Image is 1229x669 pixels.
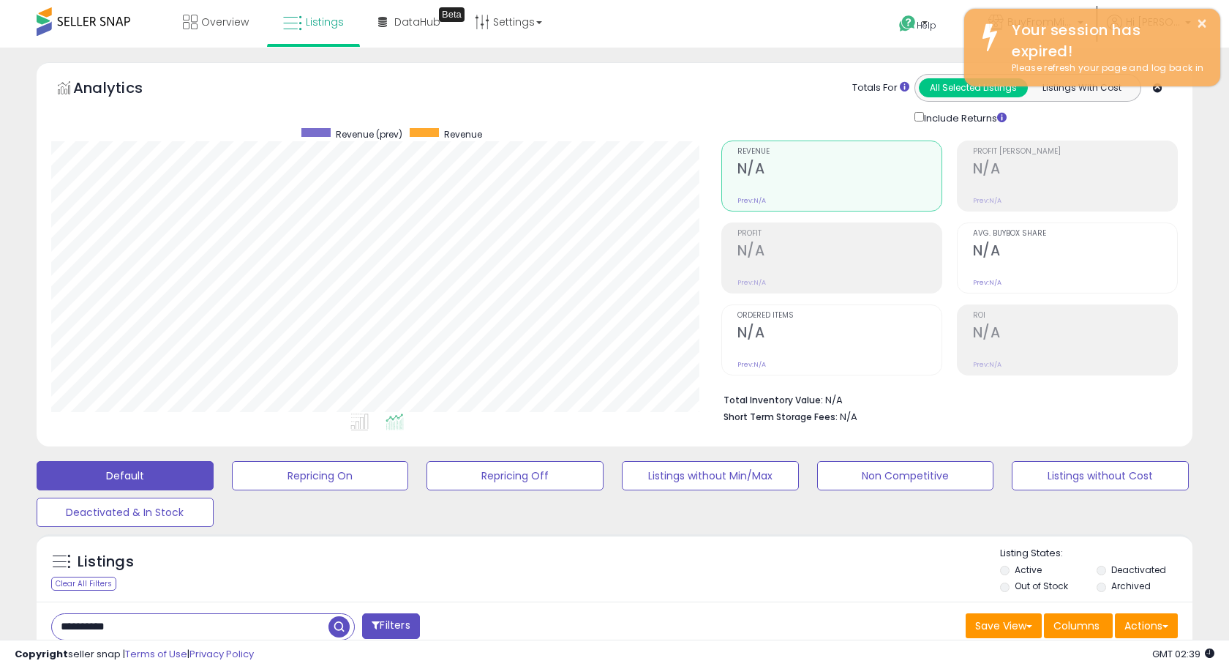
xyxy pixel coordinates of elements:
[840,410,857,424] span: N/A
[622,461,799,490] button: Listings without Min/Max
[737,242,942,262] h2: N/A
[973,230,1177,238] span: Avg. Buybox Share
[1044,613,1113,638] button: Columns
[1001,61,1209,75] div: Please refresh your page and log back in
[1027,78,1136,97] button: Listings With Cost
[737,360,766,369] small: Prev: N/A
[737,148,942,156] span: Revenue
[1012,461,1189,490] button: Listings without Cost
[444,128,482,141] span: Revenue
[724,411,838,423] b: Short Term Storage Fees:
[336,128,402,141] span: Revenue (prev)
[917,19,936,31] span: Help
[51,577,116,591] div: Clear All Filters
[973,324,1177,344] h2: N/A
[817,461,994,490] button: Non Competitive
[1111,580,1151,592] label: Archived
[1152,647,1214,661] span: 2025-09-16 02:39 GMT
[306,15,344,29] span: Listings
[973,360,1001,369] small: Prev: N/A
[973,196,1001,205] small: Prev: N/A
[973,278,1001,287] small: Prev: N/A
[966,613,1042,638] button: Save View
[737,160,942,180] h2: N/A
[973,242,1177,262] h2: N/A
[919,78,1028,97] button: All Selected Listings
[426,461,604,490] button: Repricing Off
[1015,564,1042,576] label: Active
[724,390,1167,408] li: N/A
[737,312,942,320] span: Ordered Items
[737,230,942,238] span: Profit
[37,461,214,490] button: Default
[1000,547,1192,561] p: Listing States:
[125,647,187,661] a: Terms of Use
[1053,618,1100,633] span: Columns
[1196,15,1208,33] button: ×
[15,648,254,662] div: seller snap | |
[73,78,171,102] h5: Analytics
[15,647,68,661] strong: Copyright
[232,461,409,490] button: Repricing On
[439,7,465,22] div: Tooltip anchor
[898,15,917,33] i: Get Help
[737,278,766,287] small: Prev: N/A
[201,15,249,29] span: Overview
[1001,20,1209,61] div: Your session has expired!
[737,196,766,205] small: Prev: N/A
[852,81,909,95] div: Totals For
[394,15,440,29] span: DataHub
[903,109,1024,126] div: Include Returns
[1115,613,1178,638] button: Actions
[724,394,823,406] b: Total Inventory Value:
[1015,580,1068,592] label: Out of Stock
[189,647,254,661] a: Privacy Policy
[1111,564,1166,576] label: Deactivated
[78,552,134,572] h5: Listings
[973,312,1177,320] span: ROI
[973,160,1177,180] h2: N/A
[737,324,942,344] h2: N/A
[887,4,965,48] a: Help
[973,148,1177,156] span: Profit [PERSON_NAME]
[37,498,214,527] button: Deactivated & In Stock
[362,613,419,639] button: Filters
